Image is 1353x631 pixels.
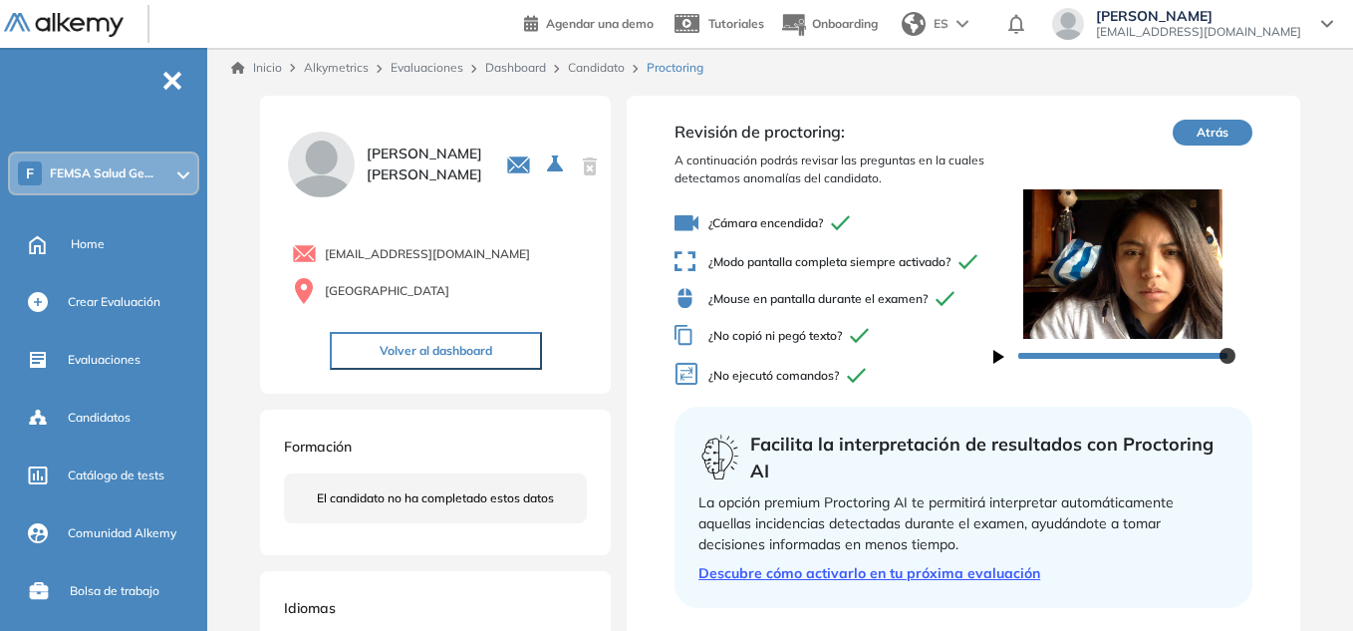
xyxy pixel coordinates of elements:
[26,165,34,181] span: F
[68,293,160,311] span: Crear Evaluación
[70,582,159,600] span: Bolsa de trabajo
[934,15,948,33] span: ES
[812,16,878,31] span: Onboarding
[1096,24,1301,40] span: [EMAIL_ADDRESS][DOMAIN_NAME]
[231,59,282,77] a: Inicio
[68,409,131,427] span: Candidatos
[675,251,993,272] span: ¿Modo pantalla completa siempre activado?
[391,60,463,75] a: Evaluaciones
[675,362,993,391] span: ¿No ejecutó comandos?
[902,12,926,36] img: world
[325,245,530,263] span: [EMAIL_ADDRESS][DOMAIN_NAME]
[1096,8,1301,24] span: [PERSON_NAME]
[647,59,703,77] span: Proctoring
[50,165,153,181] span: FEMSA Salud Ge...
[4,13,124,38] img: Logo
[68,467,164,484] span: Catálogo de tests
[675,325,993,346] span: ¿No copió ni pegó texto?
[68,524,176,542] span: Comunidad Alkemy
[546,16,654,31] span: Agendar una demo
[708,16,764,31] span: Tutoriales
[675,211,993,235] span: ¿Cámara encendida?
[284,599,336,617] span: Idiomas
[956,20,968,28] img: arrow
[524,10,654,34] a: Agendar una demo
[675,152,993,187] span: A continuación podrás revisar las preguntas en la cuales detectamos anomalías del candidato.
[750,431,1227,484] span: Facilita la interpretación de resultados con Proctoring AI
[325,282,449,300] span: [GEOGRAPHIC_DATA]
[698,563,1228,584] a: Descubre cómo activarlo en tu próxima evaluación
[675,288,993,309] span: ¿Mouse en pantalla durante el examen?
[367,144,482,185] span: [PERSON_NAME] [PERSON_NAME]
[568,60,625,75] a: Candidato
[71,235,105,253] span: Home
[780,3,878,46] button: Onboarding
[317,489,554,507] span: El candidato no ha completado estos datos
[330,332,542,370] button: Volver al dashboard
[1173,120,1252,146] button: Atrás
[284,438,352,456] span: Formación
[675,120,993,144] span: Revisión de proctoring:
[68,351,140,369] span: Evaluaciones
[539,147,575,182] button: Seleccione la evaluación activa
[698,492,1228,555] div: La opción premium Proctoring AI te permitirá interpretar automáticamente aquellas incidencias det...
[304,60,369,75] span: Alkymetrics
[485,60,546,75] a: Dashboard
[284,128,358,201] img: PROFILE_MENU_LOGO_USER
